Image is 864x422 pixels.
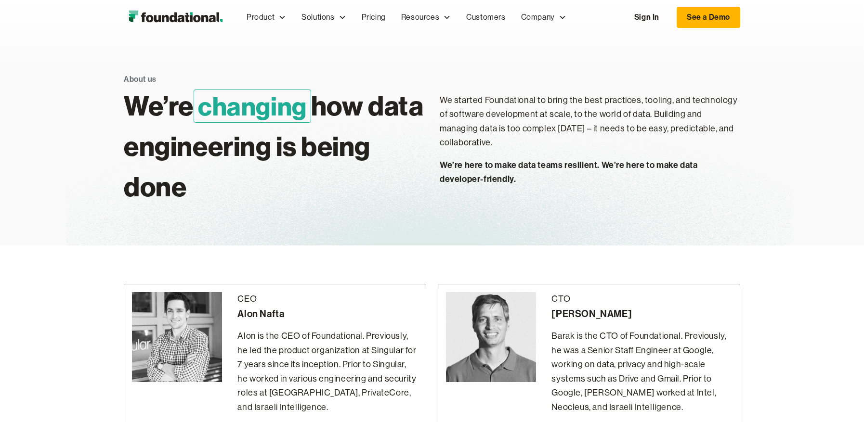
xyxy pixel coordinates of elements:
div: Solutions [301,11,334,24]
div: Company [521,11,555,24]
span: changing [194,90,311,123]
a: Customers [458,1,513,33]
div: Alon Nafta [237,306,418,321]
div: CTO [551,292,732,307]
a: Pricing [354,1,393,33]
p: Alon is the CEO of Foundational. Previously, he led the product organization at Singular for 7 ye... [237,329,418,414]
div: Product [239,1,294,33]
a: See a Demo [677,7,740,28]
div: About us [124,73,157,86]
div: Resources [401,11,439,24]
div: Resources [393,1,458,33]
div: Company [513,1,574,33]
h1: We’re how data engineering is being done [124,86,424,207]
img: Foundational Logo [124,8,227,27]
p: Barak is the CTO of Foundational. Previously, he was a Senior Staff Engineer at Google, working o... [551,329,732,414]
p: We’re here to make data teams resilient. We’re here to make data developer-friendly. [440,158,740,186]
img: Alon Nafta - CEO [132,292,222,382]
img: Barak Forgoun - CTO [446,292,536,382]
div: Product [247,11,275,24]
a: Sign In [625,7,669,27]
a: home [124,8,227,27]
div: Solutions [294,1,353,33]
div: [PERSON_NAME] [551,306,732,321]
p: We started Foundational to bring the best practices, tooling, and technology of software developm... [440,93,740,150]
div: CEO [237,292,418,307]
